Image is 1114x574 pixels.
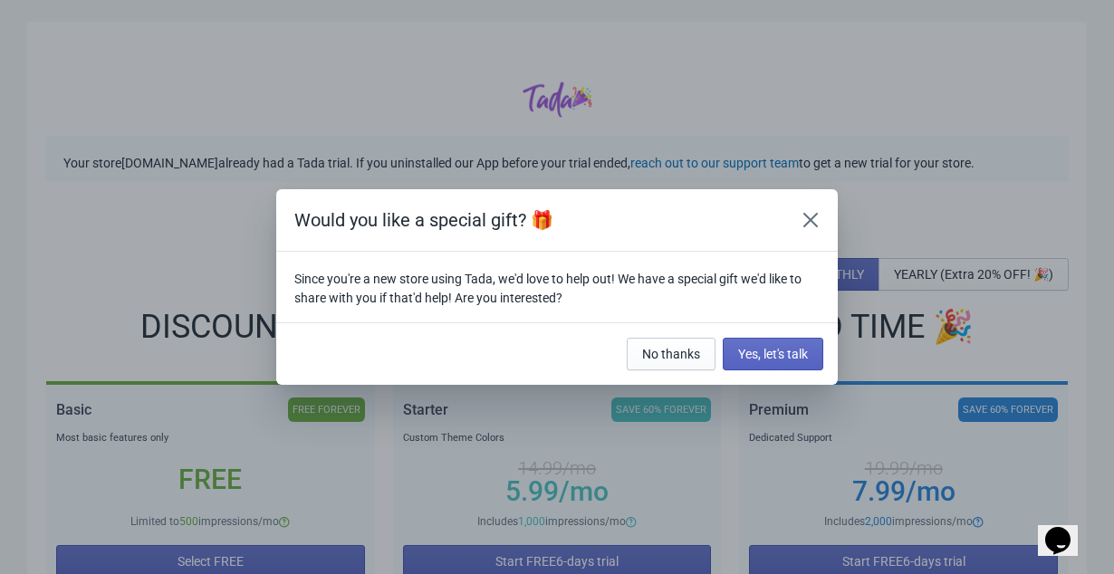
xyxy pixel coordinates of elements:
[794,204,827,236] button: Close
[738,347,808,361] span: Yes, let's talk
[723,338,823,370] button: Yes, let's talk
[642,347,700,361] span: No thanks
[294,207,776,233] h2: Would you like a special gift? 🎁
[294,270,820,308] p: Since you're a new store using Tada, we'd love to help out! We have a special gift we'd like to s...
[627,338,715,370] button: No thanks
[1038,502,1096,556] iframe: chat widget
